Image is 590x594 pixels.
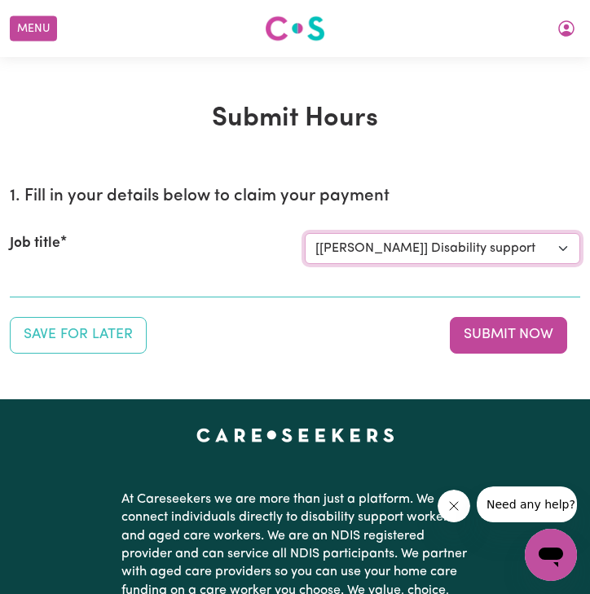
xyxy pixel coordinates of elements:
h1: Submit Hours [10,103,580,134]
img: Careseekers logo [265,14,325,43]
h2: 1. Fill in your details below to claim your payment [10,187,580,207]
a: Careseekers logo [265,10,325,47]
button: Menu [10,16,57,42]
iframe: Message from company [477,486,577,522]
iframe: Button to launch messaging window [525,529,577,581]
label: Job title [10,233,60,254]
button: Save your job report [10,317,147,353]
a: Careseekers home page [196,429,394,442]
button: Submit your job report [450,317,567,353]
iframe: Close message [438,490,470,522]
button: My Account [549,15,583,42]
